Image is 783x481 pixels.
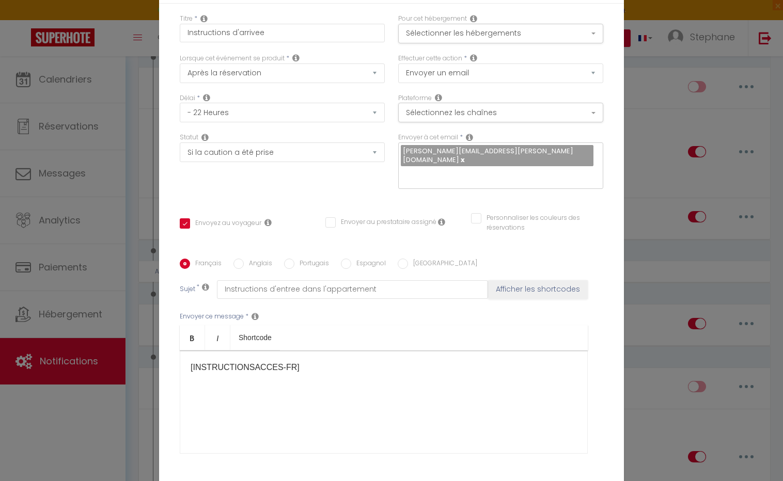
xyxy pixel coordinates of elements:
[398,103,603,122] button: Sélectionnez les chaînes
[230,325,280,350] a: Shortcode
[252,312,259,320] i: Message
[292,54,300,62] i: Event Occur
[202,283,209,291] i: Subject
[398,24,603,43] button: Sélectionner les hébergements
[739,435,775,473] iframe: Chat
[351,259,386,270] label: Espagnol
[180,325,205,350] a: Bold
[201,133,209,141] i: Booking status
[435,93,442,102] i: Action Channel
[244,259,272,270] label: Anglais
[470,54,477,62] i: Action Type
[466,133,473,141] i: Recipient
[203,93,210,102] i: Action Time
[190,259,222,270] label: Français
[180,93,195,103] label: Délai
[264,218,272,227] i: Envoyer au voyageur
[408,259,477,270] label: [GEOGRAPHIC_DATA]
[180,133,198,142] label: Statut
[403,146,573,164] span: [PERSON_NAME][EMAIL_ADDRESS][PERSON_NAME][DOMAIN_NAME]
[180,350,588,454] div: [INSTRUCTIONSACCES-FR]​
[398,93,432,103] label: Plateforme
[180,14,193,24] label: Titre
[294,259,329,270] label: Portugais
[205,325,230,350] a: Italic
[180,312,244,322] label: Envoyer ce message
[438,218,445,226] i: Envoyer au prestataire si il est assigné
[8,4,39,35] button: Ouvrir le widget de chat LiveChat
[398,14,467,24] label: Pour cet hébergement
[398,54,462,63] label: Effectuer cette action
[200,14,208,23] i: Title
[180,284,195,295] label: Sujet
[470,14,477,23] i: This Rental
[398,133,458,142] label: Envoyer à cet email
[180,54,285,63] label: Lorsque cet événement se produit
[488,280,588,299] button: Afficher les shortcodes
